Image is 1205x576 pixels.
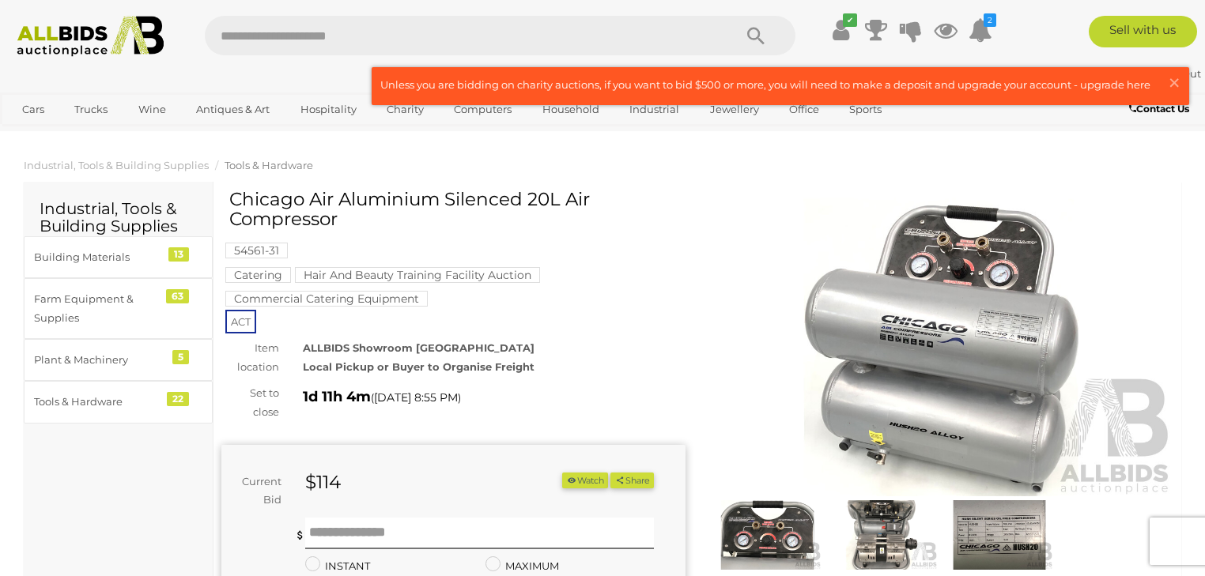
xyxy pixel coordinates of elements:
[12,96,55,122] a: Cars
[562,472,608,489] li: Watch this item
[34,351,164,369] div: Plant & Machinery
[371,391,461,404] span: ( )
[225,269,291,281] a: Catering
[24,159,209,171] a: Industrial, Tools & Building Supplies
[128,96,176,122] a: Wine
[34,290,164,327] div: Farm Equipment & Supplies
[166,289,189,303] div: 63
[374,390,458,405] span: [DATE] 8:55 PM
[444,96,522,122] a: Computers
[64,96,118,122] a: Trucks
[700,96,769,122] a: Jewellery
[24,278,213,339] a: Farm Equipment & Supplies 63
[532,96,610,122] a: Household
[969,16,992,44] a: 2
[839,96,892,122] a: Sports
[619,96,689,122] a: Industrial
[168,247,189,262] div: 13
[225,243,288,258] mark: 54561-31
[225,310,256,333] span: ACT
[172,350,189,364] div: 5
[290,96,367,122] a: Hospitality
[229,190,682,230] h1: Chicago Air Aluminium Silenced 20L Air Compressor
[225,291,428,307] mark: Commercial Catering Equipment
[829,500,938,570] img: Chicago Air Aluminium Silenced 20L Air Compressor
[562,472,608,489] button: Watch
[24,236,213,278] a: Building Materials 13
[1129,103,1189,115] b: Contact Us
[295,269,540,281] a: Hair And Beauty Training Facility Auction
[303,360,535,373] strong: Local Pickup or Buyer to Organise Freight
[221,472,293,510] div: Current Bid
[295,267,540,283] mark: Hair And Beauty Training Facility Auction
[12,122,145,149] a: [GEOGRAPHIC_DATA]
[485,557,559,575] label: MAXIMUM
[167,392,189,406] div: 22
[210,339,291,376] div: Item location
[305,471,341,493] strong: $114
[225,159,313,171] a: Tools & Hardware
[24,339,213,381] a: Plant & Machinery 5
[376,96,434,122] a: Charity
[34,393,164,411] div: Tools & Hardware
[186,96,280,122] a: Antiques & Art
[984,13,996,27] i: 2
[34,248,164,266] div: Building Materials
[779,96,829,122] a: Office
[225,292,428,305] a: Commercial Catering Equipment
[713,500,822,570] img: Chicago Air Aluminium Silenced 20L Air Compressor
[303,341,535,354] strong: ALLBIDS Showroom [GEOGRAPHIC_DATA]
[225,267,291,283] mark: Catering
[1129,100,1193,118] a: Contact Us
[843,13,857,27] i: ✔
[709,198,1173,496] img: Chicago Air Aluminium Silenced 20L Air Compressor
[9,16,172,57] img: Allbids.com.au
[40,200,197,235] h2: Industrial, Tools & Building Supplies
[610,472,654,489] button: Share
[225,244,288,257] a: 54561-31
[946,500,1054,570] img: Chicago Air Aluminium Silenced 20L Air Compressor
[305,557,370,575] label: INSTANT
[1089,16,1197,47] a: Sell with us
[24,381,213,423] a: Tools & Hardware 22
[1167,67,1181,98] span: ×
[716,16,795,55] button: Search
[303,388,371,405] strong: 1d 11h 4m
[210,384,291,421] div: Set to close
[829,16,853,44] a: ✔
